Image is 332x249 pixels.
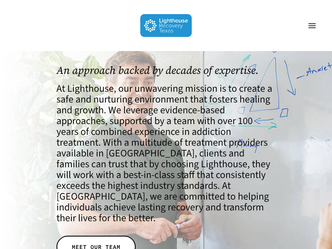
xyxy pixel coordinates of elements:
img: Lighthouse Recovery Texas [140,14,192,37]
a: Navigation Menu [304,22,320,30]
h4: At Lighthouse, our unwavering mission is to create a safe and nurturing environment that fosters ... [56,83,276,224]
h1: An approach backed by decades of expertise. [56,64,276,76]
